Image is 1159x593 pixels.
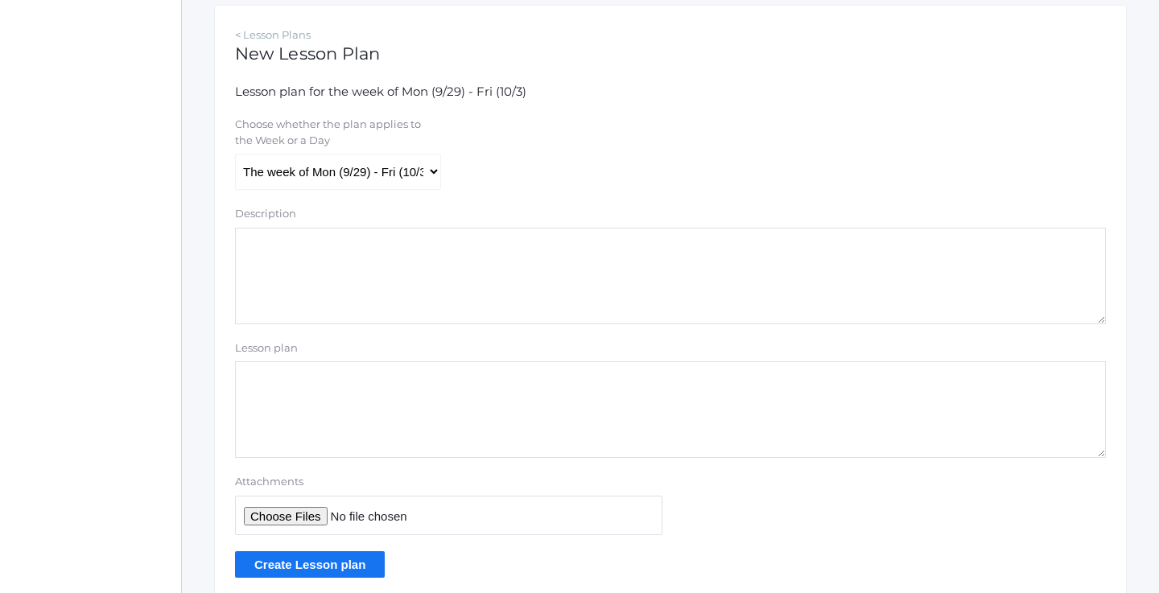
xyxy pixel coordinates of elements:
[235,117,439,148] label: Choose whether the plan applies to the Week or a Day
[235,551,385,578] input: Create Lesson plan
[235,340,298,356] label: Lesson plan
[235,84,526,99] span: Lesson plan for the week of Mon (9/29) - Fri (10/3)
[235,474,662,490] label: Attachments
[235,44,1106,63] h1: New Lesson Plan
[235,28,311,41] a: < Lesson Plans
[235,206,296,222] label: Description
